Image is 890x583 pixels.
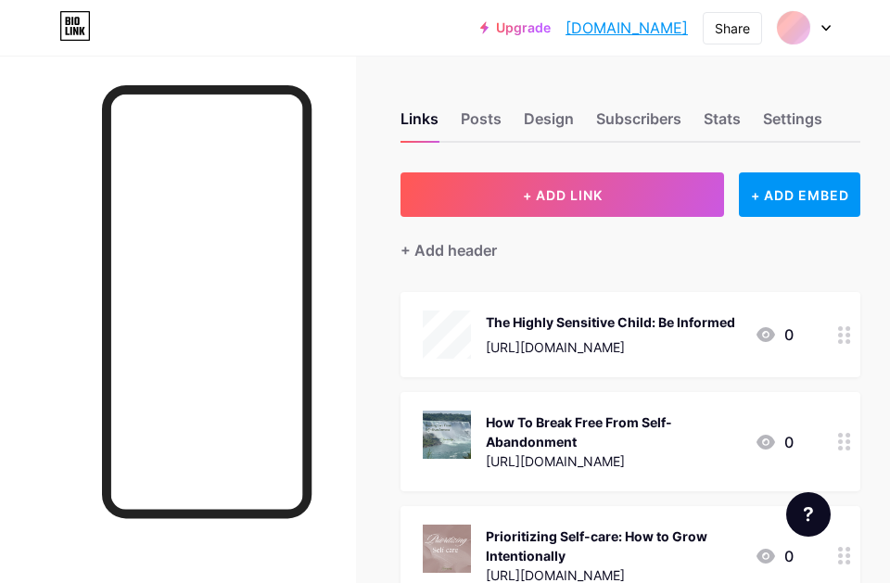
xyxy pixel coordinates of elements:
[423,525,471,573] img: Prioritizing Self-care: How to Grow Intentionally
[523,187,603,203] span: + ADD LINK
[755,431,794,453] div: 0
[423,411,471,459] img: How To Break Free From Self-Abandonment
[763,108,822,141] div: Settings
[486,337,735,357] div: [URL][DOMAIN_NAME]
[486,526,740,565] div: Prioritizing Self-care: How to Grow Intentionally
[566,17,688,39] a: [DOMAIN_NAME]
[524,108,574,141] div: Design
[486,312,735,332] div: The Highly Sensitive Child: Be Informed
[400,239,497,261] div: + Add header
[400,108,439,141] div: Links
[755,545,794,567] div: 0
[480,20,551,35] a: Upgrade
[596,108,681,141] div: Subscribers
[704,108,741,141] div: Stats
[715,19,750,38] div: Share
[400,172,724,217] button: + ADD LINK
[461,108,502,141] div: Posts
[486,451,740,471] div: [URL][DOMAIN_NAME]
[486,412,740,451] div: How To Break Free From Self-Abandonment
[739,172,860,217] div: + ADD EMBED
[755,323,794,346] div: 0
